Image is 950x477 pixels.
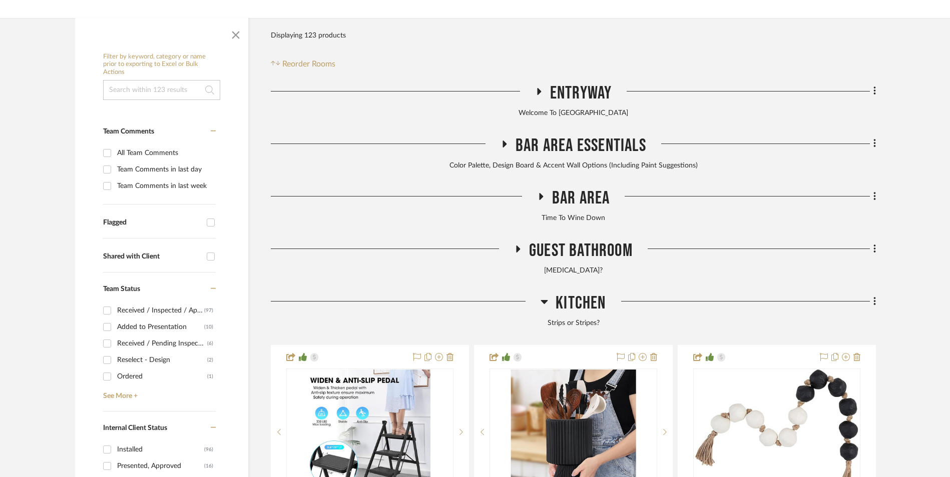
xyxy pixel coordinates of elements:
[271,160,876,171] div: Color Palette, Design Board & Accent Wall Options (Including Paint Suggestions)
[271,58,335,70] button: Reorder Rooms
[271,318,876,329] div: Strips or Stripes?
[103,218,202,227] div: Flagged
[552,187,610,209] span: Bar Area
[556,292,606,314] span: Kitchen
[103,252,202,261] div: Shared with Client
[204,458,213,474] div: (16)
[529,240,633,261] span: Guest Bathroom
[117,368,207,384] div: Ordered
[103,128,154,135] span: Team Comments
[117,335,207,351] div: Received / Pending Inspection
[103,53,220,76] h6: Filter by keyword, category or name prior to exporting to Excel or Bulk Actions
[204,302,213,318] div: (97)
[207,368,213,384] div: (1)
[117,178,213,194] div: Team Comments in last week
[271,265,876,276] div: [MEDICAL_DATA]?
[226,23,246,43] button: Close
[117,352,207,368] div: Reselect - Design
[207,335,213,351] div: (6)
[103,424,167,431] span: Internal Client Status
[207,352,213,368] div: (2)
[103,80,220,100] input: Search within 123 results
[204,319,213,335] div: (10)
[271,25,346,45] div: Displaying 123 products
[117,302,204,318] div: Received / Inspected / Approved
[117,145,213,161] div: All Team Comments
[282,58,335,70] span: Reorder Rooms
[117,441,204,457] div: Installed
[103,285,140,292] span: Team Status
[101,384,216,400] a: See More +
[117,319,204,335] div: Added to Presentation
[271,213,876,224] div: Time To Wine Down
[550,82,612,104] span: Entryway
[117,458,204,474] div: Presented, Approved
[271,108,876,119] div: Welcome To [GEOGRAPHIC_DATA]
[204,441,213,457] div: (96)
[516,135,646,156] span: Bar Area Essentials
[117,161,213,177] div: Team Comments in last day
